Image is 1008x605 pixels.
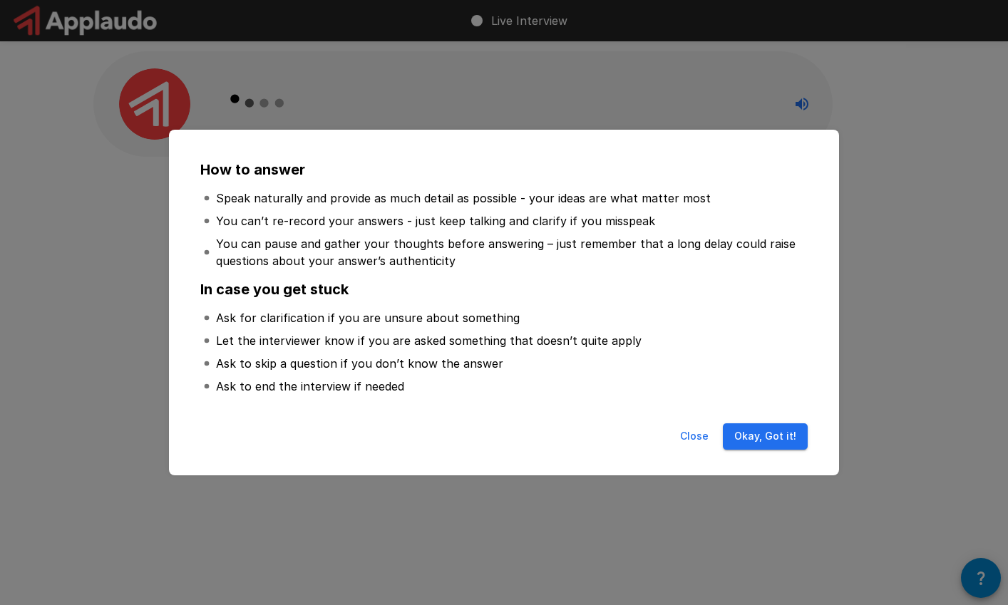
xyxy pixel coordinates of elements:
[216,190,711,207] p: Speak naturally and provide as much detail as possible - your ideas are what matter most
[672,423,717,450] button: Close
[216,309,520,326] p: Ask for clarification if you are unsure about something
[216,212,655,229] p: You can’t re-record your answers - just keep talking and clarify if you misspeak
[216,235,805,269] p: You can pause and gather your thoughts before answering – just remember that a long delay could r...
[216,332,642,349] p: Let the interviewer know if you are asked something that doesn’t quite apply
[216,378,404,395] p: Ask to end the interview if needed
[200,281,349,298] b: In case you get stuck
[723,423,808,450] button: Okay, Got it!
[200,161,305,178] b: How to answer
[216,355,503,372] p: Ask to skip a question if you don’t know the answer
